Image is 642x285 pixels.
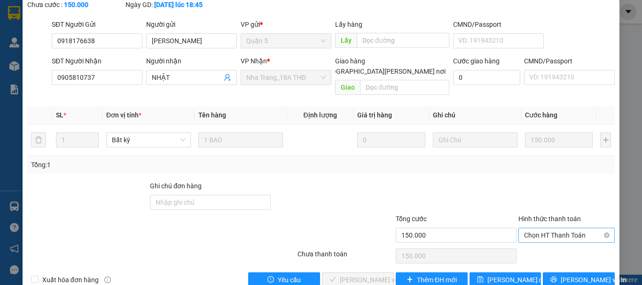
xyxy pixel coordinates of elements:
span: Lấy hàng [335,21,362,28]
div: CMND/Passport [524,56,615,66]
span: Cước hàng [525,111,557,119]
span: Tên hàng [198,111,226,119]
span: Lấy [335,33,357,48]
span: Đơn vị tính [106,111,141,119]
span: [GEOGRAPHIC_DATA][PERSON_NAME] nơi [317,66,449,77]
th: Ghi chú [429,106,521,124]
span: plus [407,276,413,284]
div: CMND/Passport [453,19,544,30]
div: SĐT Người Nhận [52,56,142,66]
span: user-add [224,74,231,81]
span: Quận 5 [246,34,326,48]
input: 0 [357,132,425,147]
span: Chọn HT Thanh Toán [524,228,609,242]
span: save [477,276,484,284]
div: Chưa thanh toán [297,249,395,265]
label: Hình thức thanh toán [518,215,581,223]
span: Giao [335,80,360,95]
span: Tổng cước [396,215,427,223]
div: VP gửi [241,19,331,30]
input: Cước giao hàng [453,70,520,85]
span: Giao hàng [335,57,365,65]
span: [PERSON_NAME] đổi [487,275,548,285]
span: printer [550,276,557,284]
span: exclamation-circle [267,276,274,284]
button: delete [31,132,46,147]
span: Định lượng [303,111,337,119]
span: close-circle [604,232,610,238]
span: Thêm ĐH mới [417,275,457,285]
span: info-circle [104,277,111,283]
span: [PERSON_NAME] và In [561,275,626,285]
div: Người nhận [146,56,237,66]
div: SĐT Người Gửi [52,19,142,30]
span: Xuất hóa đơn hàng [39,275,102,285]
button: plus [600,132,611,147]
span: Bất kỳ [112,133,185,147]
input: Ghi chú đơn hàng [150,195,271,210]
span: Nha Trang_18A THĐ [246,70,326,85]
input: 0 [525,132,593,147]
input: Ghi Chú [433,132,517,147]
label: Ghi chú đơn hàng [150,182,202,190]
input: VD: Bàn, Ghế [198,132,283,147]
div: Người gửi [146,19,237,30]
span: Yêu cầu [278,275,301,285]
b: 150.000 [64,1,88,8]
input: Dọc đường [360,80,449,95]
span: Giá trị hàng [357,111,392,119]
span: SL [56,111,63,119]
input: Dọc đường [357,33,449,48]
span: VP Nhận [241,57,267,65]
div: Tổng: 1 [31,160,249,170]
label: Cước giao hàng [453,57,500,65]
b: [DATE] lúc 18:45 [154,1,203,8]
